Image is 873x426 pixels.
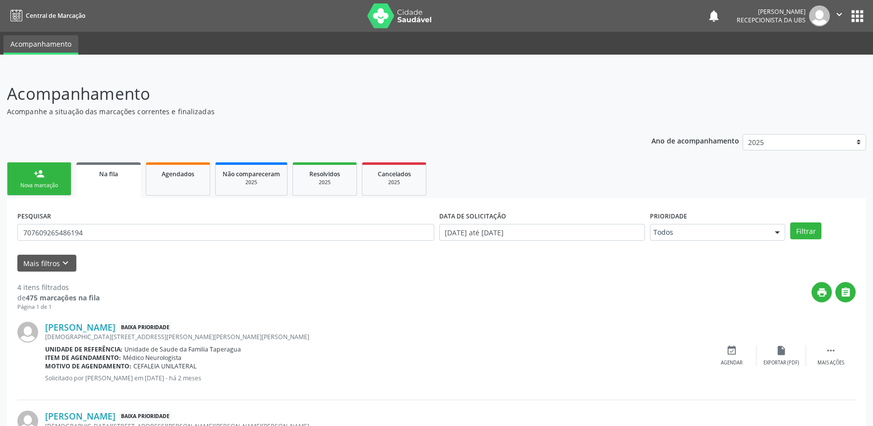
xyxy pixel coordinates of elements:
div: Agendar [721,359,743,366]
b: Motivo de agendamento: [45,362,131,370]
span: Recepcionista da UBS [737,16,806,24]
span: Resolvidos [309,170,340,178]
i:  [834,9,845,20]
span: Cancelados [378,170,411,178]
a: [PERSON_NAME] [45,411,116,422]
b: Unidade de referência: [45,345,122,354]
input: Nome, CNS [17,224,434,241]
div: 2025 [300,179,349,186]
strong: 475 marcações na fila [26,293,100,302]
button:  [830,5,849,26]
p: Solicitado por [PERSON_NAME] em [DATE] - há 2 meses [45,374,707,382]
div: 2025 [369,179,419,186]
div: de [17,292,100,303]
button: Filtrar [790,222,821,239]
div: [DEMOGRAPHIC_DATA][STREET_ADDRESS][PERSON_NAME][PERSON_NAME][PERSON_NAME] [45,333,707,341]
label: DATA DE SOLICITAÇÃO [439,209,506,224]
a: Acompanhamento [3,35,78,55]
span: Agendados [162,170,194,178]
div: 2025 [223,179,280,186]
button: Mais filtroskeyboard_arrow_down [17,255,76,272]
i:  [840,287,851,298]
span: Baixa Prioridade [119,322,172,333]
label: Prioridade [650,209,687,224]
span: Não compareceram [223,170,280,178]
div: Página 1 de 1 [17,303,100,311]
span: Central de Marcação [26,11,85,20]
a: Central de Marcação [7,7,85,24]
input: Selecione um intervalo [439,224,645,241]
div: [PERSON_NAME] [737,7,806,16]
div: person_add [34,168,45,179]
span: Médico Neurologista [123,354,181,362]
p: Acompanhamento [7,81,608,106]
b: Item de agendamento: [45,354,121,362]
i: print [816,287,827,298]
img: img [809,5,830,26]
span: Todos [653,227,765,237]
div: 4 itens filtrados [17,282,100,292]
p: Acompanhe a situação das marcações correntes e finalizadas [7,106,608,117]
button:  [835,282,856,302]
p: Ano de acompanhamento [651,134,739,146]
img: img [17,322,38,343]
div: Exportar (PDF) [763,359,799,366]
i: event_available [726,345,737,356]
button: notifications [707,9,721,23]
i: insert_drive_file [776,345,787,356]
div: Nova marcação [14,182,64,189]
button: apps [849,7,866,25]
div: Mais ações [817,359,844,366]
i:  [825,345,836,356]
span: Unidade de Saude da Familia Taperagua [124,345,241,354]
button: print [812,282,832,302]
i: keyboard_arrow_down [60,258,71,269]
a: [PERSON_NAME] [45,322,116,333]
label: PESQUISAR [17,209,51,224]
span: Baixa Prioridade [119,411,172,422]
span: Na fila [99,170,118,178]
span: CEFALEIA UNILATERAL [133,362,196,370]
